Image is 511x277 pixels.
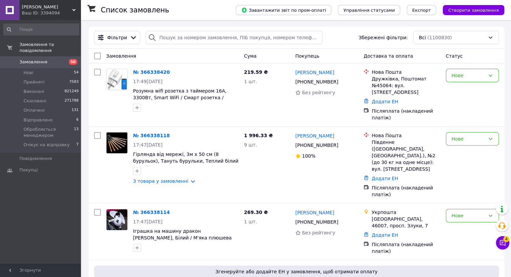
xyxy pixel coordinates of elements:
a: Фото товару [106,132,128,154]
a: Додати ЕН [372,232,398,238]
span: 6 [76,117,79,123]
span: 50 [69,59,77,65]
a: Іграшка на машину дракон [PERSON_NAME], Білий / М'яка плюшева іграшка [PERSON_NAME] / Іграшка дракон [133,228,237,247]
a: № 366338118 [133,133,170,138]
div: Післяплата (накладений платіж) [372,184,440,198]
button: Завантажити звіт по пром-оплаті [236,5,331,15]
span: Збережені фільтри: [358,34,408,41]
span: 219.59 ₴ [244,69,268,75]
span: 1 шт. [244,79,257,84]
button: Створити замовлення [443,5,504,15]
span: Оплачені [24,107,45,113]
span: Покупці [19,167,38,173]
span: Очікує на відправку [24,142,70,148]
span: 7 [76,142,79,148]
div: Післяплата (накладений платіж) [372,108,440,121]
span: Відправлено [24,117,53,123]
span: Замовлення [106,53,136,59]
a: Фото товару [106,209,128,230]
a: [PERSON_NAME] [295,69,334,76]
button: Управління статусами [338,5,400,15]
button: Чат з покупцем4 [496,236,509,250]
span: 271788 [65,98,79,104]
a: № 366338114 [133,210,170,215]
span: 13 [74,126,79,138]
span: 17:47[DATE] [133,142,163,148]
a: [PERSON_NAME] [295,132,334,139]
img: Фото товару [107,132,127,153]
span: 1 996.33 ₴ [244,133,273,138]
a: Створити замовлення [436,7,504,12]
span: 1 шт. [244,219,257,224]
a: 3 товара у замовленні [133,178,188,184]
div: Нове [452,72,485,79]
span: Нові [24,70,33,76]
span: Покупець [295,53,319,59]
span: Cума [244,53,256,59]
a: Гірлянда від мережі, 3м х 50 см (8 бурульок), Тануть бурульки, Теплий білий / Світлодіодна новорі... [133,152,238,177]
span: Доставка та оплата [364,53,413,59]
span: Експорт [412,8,431,13]
span: Створити замовлення [448,8,499,13]
span: Прийняті [24,79,44,85]
span: 9 шт. [244,142,257,148]
div: Нове [452,135,485,143]
img: Фото товару [107,209,127,230]
span: Виконані [24,89,44,95]
span: Завантажити звіт по пром-оплаті [241,7,326,13]
a: № 366338420 [133,69,170,75]
span: 7583 [69,79,79,85]
div: Дружківка, Поштомат №45064: вул. [STREET_ADDRESS] [372,75,440,96]
div: [GEOGRAPHIC_DATA], 46007, просп. Злуки, 7 [372,216,440,229]
a: Фото товару [106,69,128,90]
span: Управління статусами [343,8,395,13]
span: Всі [419,34,426,41]
input: Пошук [3,23,79,36]
div: [PHONE_NUMBER] [294,141,340,150]
div: [PHONE_NUMBER] [294,217,340,227]
a: Розумна wifi розетка з таймером 16А, 3300Вт, Smart WiFi / Смарт розетка / Вайфай розетка [133,88,226,107]
div: Південне ([GEOGRAPHIC_DATA], [GEOGRAPHIC_DATA].), №2 (до 30 кг на одне місце): вул. [STREET_ADDRESS] [372,139,440,172]
span: 131 [72,107,79,113]
span: Без рейтингу [302,230,335,235]
a: Додати ЕН [372,176,398,181]
span: 17:49[DATE] [133,79,163,84]
div: Ваш ID: 3394094 [22,10,81,16]
span: Повідомлення [19,156,52,162]
h1: Список замовлень [101,6,169,14]
span: 4 [503,236,509,242]
span: Замовлення та повідомлення [19,42,81,54]
div: Нове [452,212,485,219]
div: [PHONE_NUMBER] [294,77,340,87]
div: Нова Пошта [372,132,440,139]
a: Додати ЕН [372,99,398,104]
span: Обробляється менеджером [24,126,74,138]
span: 269.30 ₴ [244,210,268,215]
span: HUGO [22,4,72,10]
button: Експорт [407,5,436,15]
span: Замовлення [19,59,47,65]
span: Статус [446,53,463,59]
a: [PERSON_NAME] [295,209,334,216]
div: Післяплата (накладений платіж) [372,241,440,255]
div: Укрпошта [372,209,440,216]
span: Фільтри [107,34,127,41]
img: Фото товару [107,69,127,90]
span: 821249 [65,89,79,95]
span: Скасовані [24,98,46,104]
span: Згенеруйте або додайте ЕН у замовлення, щоб отримати оплату [97,268,496,275]
span: 17:47[DATE] [133,219,163,224]
span: 100% [302,153,315,159]
input: Пошук за номером замовлення, ПІБ покупця, номером телефону, Email, номером накладної [145,31,323,44]
span: Без рейтингу [302,90,335,95]
span: 54 [74,70,79,76]
div: Нова Пошта [372,69,440,75]
span: (1100830) [427,35,452,40]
